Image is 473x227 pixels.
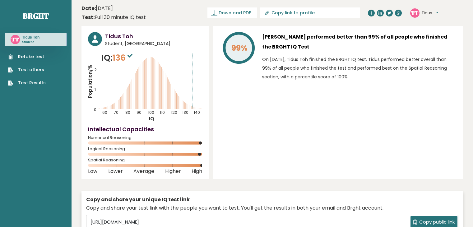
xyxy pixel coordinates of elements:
[94,107,96,112] tspan: 0
[88,170,97,173] span: Low
[88,159,202,161] span: Spatial Reasoning
[103,110,108,115] tspan: 60
[207,7,257,18] a: Download PDF
[419,219,455,226] span: Copy public link
[101,52,134,64] p: IQ:
[192,170,202,173] span: High
[22,40,39,44] p: Student
[105,40,202,47] span: Student, [GEOGRAPHIC_DATA]
[88,125,202,133] h4: Intellectual Capacities
[22,35,39,40] h3: Tidus Toh
[108,170,123,173] span: Lower
[8,53,46,60] a: Retake test
[125,110,130,115] tspan: 80
[194,110,200,115] tspan: 140
[262,32,457,52] h3: [PERSON_NAME] performed better than 99% of all people who finished the BRGHT IQ Test
[422,10,438,16] button: Tidus
[23,11,49,21] a: Brght
[8,67,46,73] a: Test others
[86,204,458,212] div: Copy and share your test link with the people you want to test. You'll get the results in both yo...
[262,55,457,81] p: On [DATE], Tidus Toh finished the BRGHT IQ test. Tidus performed better overall than 99% of all p...
[219,10,251,16] span: Download PDF
[105,32,202,40] h3: Tidus Toh
[94,67,97,72] tspan: 2
[165,170,181,173] span: Higher
[231,43,248,53] tspan: 99%
[88,137,202,139] span: Numerical Reasoning
[86,196,458,203] div: Copy and share your unique IQ test link
[81,14,146,21] div: Full 30 minute IQ test
[137,110,141,115] tspan: 90
[12,36,19,43] text: TT
[411,9,419,16] text: TT
[95,87,96,92] tspan: 1
[8,80,46,86] a: Test Results
[148,110,154,115] tspan: 100
[171,110,177,115] tspan: 120
[81,5,113,12] time: [DATE]
[182,110,188,115] tspan: 130
[81,14,95,21] b: Test:
[114,110,118,115] tspan: 70
[81,5,96,12] b: Date:
[133,170,154,173] span: Average
[160,110,165,115] tspan: 110
[88,148,202,150] span: Logical Reasoning
[149,115,154,122] tspan: IQ
[113,52,134,63] span: 136
[87,65,93,98] tspan: Population/%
